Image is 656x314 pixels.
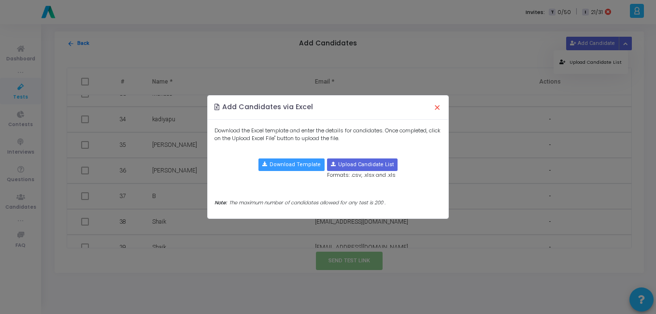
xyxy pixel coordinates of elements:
[214,199,227,206] span: Note:
[258,158,325,171] button: Download Template
[214,102,314,112] h4: Add Candidates via Excel
[229,199,385,206] span: The maximum number of candidates allowed for any test is 200 .
[214,127,442,143] p: Download the Excel template and enter the details for candidates. Once completed, click on the Up...
[427,97,447,118] button: Close
[327,158,398,171] button: Upload Candidate List
[327,158,398,179] div: Formats: .csv, .xlsx and .xls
